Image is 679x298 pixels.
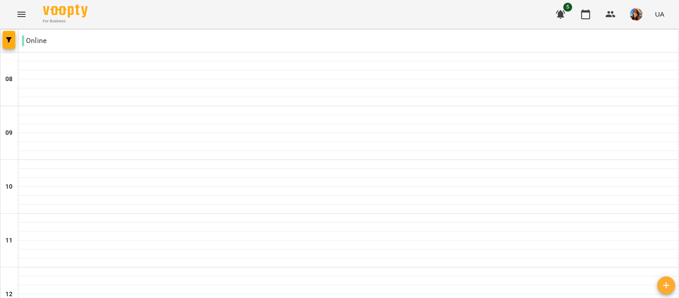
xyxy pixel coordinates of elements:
[658,276,675,294] button: Створити урок
[652,6,668,22] button: UA
[5,74,13,84] h6: 08
[11,4,32,25] button: Menu
[5,128,13,138] h6: 09
[43,4,88,17] img: Voopty Logo
[43,18,88,24] span: For Business
[655,9,665,19] span: UA
[630,8,643,21] img: a3cfe7ef423bcf5e9dc77126c78d7dbf.jpg
[5,182,13,192] h6: 10
[22,35,47,46] p: Online
[5,236,13,246] h6: 11
[564,3,572,12] span: 5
